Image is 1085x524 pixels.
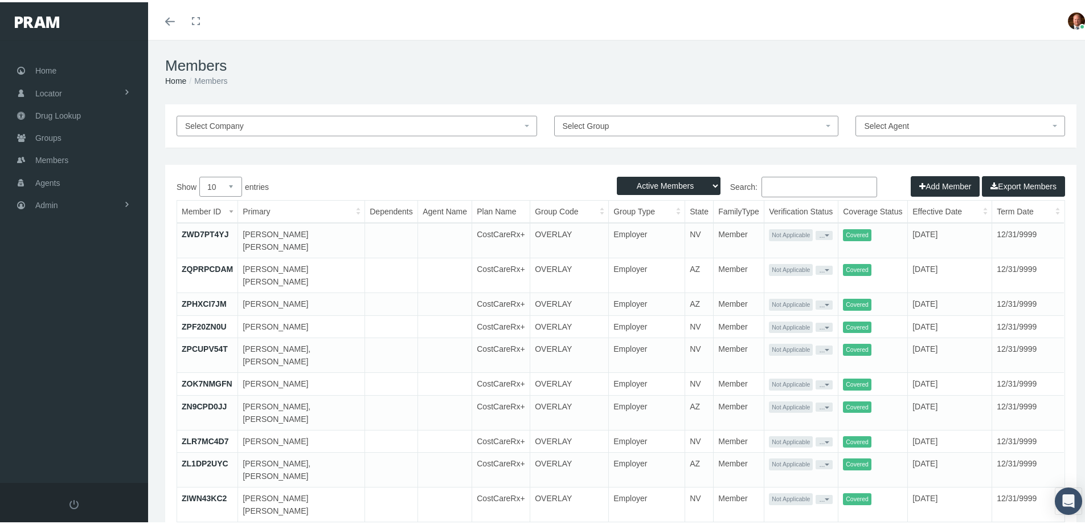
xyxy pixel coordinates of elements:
[908,485,992,520] td: [DATE]
[530,371,609,393] td: OVERLAY
[685,221,714,256] td: NV
[530,428,609,450] td: OVERLAY
[769,434,813,446] span: Not Applicable
[685,256,714,291] td: AZ
[816,493,833,502] button: ...
[563,119,609,128] span: Select Group
[714,221,764,256] td: Member
[992,450,1064,485] td: 12/31/9999
[182,228,228,237] a: ZWD7PT4YJ
[714,198,764,221] th: FamilyType
[769,399,813,411] span: Not Applicable
[35,58,56,79] span: Home
[530,291,609,314] td: OVERLAY
[843,491,871,503] span: Covered
[685,450,714,485] td: AZ
[472,256,530,291] td: CostCareRx+
[35,170,60,192] span: Agents
[816,435,833,444] button: ...
[472,313,530,336] td: CostCareRx+
[609,485,685,520] td: Employer
[714,336,764,371] td: Member
[908,371,992,393] td: [DATE]
[685,198,714,221] th: State
[908,291,992,314] td: [DATE]
[530,336,609,371] td: OVERLAY
[418,198,472,221] th: Agent Name
[185,119,244,128] span: Select Company
[530,450,609,485] td: OVERLAY
[714,313,764,336] td: Member
[816,298,833,307] button: ...
[609,393,685,428] td: Employer
[35,125,62,147] span: Groups
[609,371,685,393] td: Employer
[530,485,609,520] td: OVERLAY
[843,399,871,411] span: Covered
[165,74,186,83] a: Home
[177,198,238,221] th: Member ID: activate to sort column ascending
[714,485,764,520] td: Member
[769,376,813,388] span: Not Applicable
[769,227,813,239] span: Not Applicable
[911,174,980,194] button: Add Member
[472,336,530,371] td: CostCareRx+
[1068,10,1085,27] img: S_Profile_Picture_693.jpg
[182,491,227,501] a: ZIWN43KC2
[182,342,228,351] a: ZPCUPV54T
[238,428,365,450] td: [PERSON_NAME]
[769,319,813,331] span: Not Applicable
[992,198,1064,221] th: Term Date: activate to sort column ascending
[685,336,714,371] td: NV
[843,456,871,468] span: Covered
[609,198,685,221] th: Group Type: activate to sort column ascending
[182,377,232,386] a: ZOK7NMGFN
[908,336,992,371] td: [DATE]
[186,72,227,85] li: Members
[165,55,1076,72] h1: Members
[908,393,992,428] td: [DATE]
[816,400,833,409] button: ...
[530,393,609,428] td: OVERLAY
[472,485,530,520] td: CostCareRx+
[35,103,81,124] span: Drug Lookup
[685,371,714,393] td: NV
[769,342,813,354] span: Not Applicable
[530,256,609,291] td: OVERLAY
[685,428,714,450] td: NV
[238,256,365,291] td: [PERSON_NAME] [PERSON_NAME]
[992,336,1064,371] td: 12/31/9999
[992,485,1064,520] td: 12/31/9999
[714,371,764,393] td: Member
[238,336,365,371] td: [PERSON_NAME], [PERSON_NAME]
[769,296,813,308] span: Not Applicable
[177,174,621,194] label: Show entries
[843,296,871,308] span: Covered
[769,491,813,503] span: Not Applicable
[530,221,609,256] td: OVERLAY
[35,80,62,102] span: Locator
[685,313,714,336] td: NV
[15,14,59,26] img: PRAM_20_x_78.png
[238,291,365,314] td: [PERSON_NAME]
[714,291,764,314] td: Member
[685,485,714,520] td: NV
[992,428,1064,450] td: 12/31/9999
[685,291,714,314] td: AZ
[182,262,233,271] a: ZQPRPCDAM
[992,371,1064,393] td: 12/31/9999
[843,342,871,354] span: Covered
[816,343,833,352] button: ...
[238,371,365,393] td: [PERSON_NAME]
[609,221,685,256] td: Employer
[472,393,530,428] td: CostCareRx+
[238,221,365,256] td: [PERSON_NAME] [PERSON_NAME]
[761,174,877,195] input: Search:
[472,428,530,450] td: CostCareRx+
[238,393,365,428] td: [PERSON_NAME], [PERSON_NAME]
[609,291,685,314] td: Employer
[816,320,833,330] button: ...
[182,320,227,329] a: ZPF20ZN0U
[365,198,418,221] th: Dependents
[238,450,365,485] td: [PERSON_NAME], [PERSON_NAME]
